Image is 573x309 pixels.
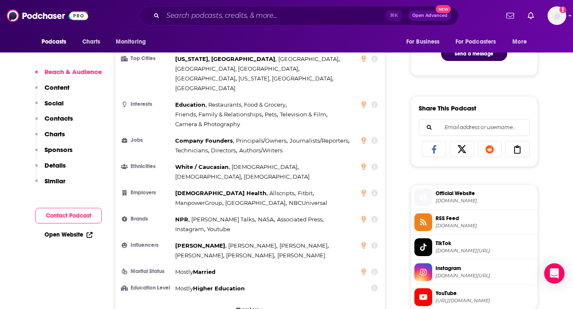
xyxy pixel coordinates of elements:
[175,251,224,260] span: ,
[244,173,310,180] span: [DEMOGRAPHIC_DATA]
[175,199,222,206] span: ManpowerGroup
[122,269,172,274] h3: Marital Status
[116,36,146,48] span: Monitoring
[232,162,299,172] span: ,
[505,141,530,157] a: Copy Link
[239,147,282,154] span: Authors/Writers
[524,8,537,23] a: Show notifications dropdown
[228,241,277,251] span: ,
[35,161,66,177] button: Details
[175,162,230,172] span: ,
[226,251,275,260] span: ,
[175,74,237,83] span: ,
[386,10,402,21] span: ⌘ K
[441,47,507,61] button: Send a message
[45,114,73,122] p: Contacts
[414,238,534,256] a: TikTok[DOMAIN_NAME][URL]
[122,243,172,248] h3: Influencers
[175,136,234,146] span: ,
[45,177,65,185] p: Similar
[82,36,101,48] span: Charts
[228,242,276,249] span: [PERSON_NAME]
[436,240,534,247] span: TikTok
[175,163,229,170] span: White / Caucasian
[175,198,224,208] span: ,
[175,285,193,292] span: Mostly
[175,75,235,82] span: [GEOGRAPHIC_DATA]
[436,290,534,297] span: YouTube
[419,119,530,136] div: Search followers
[175,65,298,72] span: [GEOGRAPHIC_DATA], [GEOGRAPHIC_DATA]
[280,110,327,119] span: ,
[436,265,534,272] span: Instagram
[290,137,348,144] span: Journalists/Reporters
[414,263,534,281] a: Instagram[DOMAIN_NAME][URL]
[408,11,451,21] button: Open AdvancedNew
[277,216,322,223] span: Associated Press
[298,188,314,198] span: ,
[193,285,245,292] span: Higher Education
[175,216,188,223] span: NPR
[175,188,268,198] span: ,
[236,137,286,144] span: Principals/Owners
[236,136,288,146] span: ,
[122,190,172,196] h3: Employers
[175,111,262,118] span: Friends, Family & Relationships
[175,121,240,127] span: Camera & Photography
[45,99,64,107] p: Social
[414,213,534,231] a: RSS Feed[DOMAIN_NAME]
[175,241,226,251] span: ,
[478,141,502,157] a: Share on Reddit
[277,252,325,259] span: [PERSON_NAME]
[436,248,534,254] span: tiktok.com/@spolitics
[175,146,209,155] span: ,
[269,188,296,198] span: ,
[35,177,65,193] button: Similar
[7,8,88,24] img: Podchaser - Follow, Share and Rate Podcasts
[45,161,66,169] p: Details
[426,119,523,135] input: Email address or username...
[436,215,534,222] span: RSS Feed
[175,172,242,182] span: ,
[208,101,285,108] span: Restaurants, Food & Grocery
[45,83,70,91] p: Content
[414,288,534,306] a: YouTube[URL][DOMAIN_NAME]
[258,215,275,224] span: ,
[45,68,102,76] p: Reach & Audience
[559,6,566,13] svg: Add a profile image
[548,6,566,25] button: Show profile menu
[406,36,440,48] span: For Business
[122,56,172,61] h3: Top Cities
[163,9,386,22] input: Search podcasts, credits, & more...
[289,199,327,206] span: NBCUniversal
[35,99,64,115] button: Social
[280,111,326,118] span: Television & Film
[456,36,496,48] span: For Podcasters
[211,147,236,154] span: Directors
[258,216,274,223] span: NASA
[412,14,447,18] span: Open Advanced
[36,34,78,50] button: open menu
[506,34,537,50] button: open menu
[232,163,297,170] span: [DEMOGRAPHIC_DATA]
[175,64,299,74] span: ,
[110,34,157,50] button: open menu
[238,74,333,83] span: ,
[211,146,237,155] span: ,
[225,198,287,208] span: ,
[175,242,225,249] span: [PERSON_NAME]
[277,215,324,224] span: ,
[436,198,534,204] span: iheart.com
[175,110,263,119] span: ,
[140,6,458,25] div: Search podcasts, credits, & more...
[544,263,565,284] div: Open Intercom Messenger
[450,141,474,157] a: Share on X/Twitter
[175,252,223,259] span: [PERSON_NAME]
[298,190,313,196] span: Fitbit
[207,226,230,232] span: Youtube
[175,224,205,234] span: ,
[280,241,329,251] span: ,
[450,34,509,50] button: open menu
[193,268,215,275] span: Married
